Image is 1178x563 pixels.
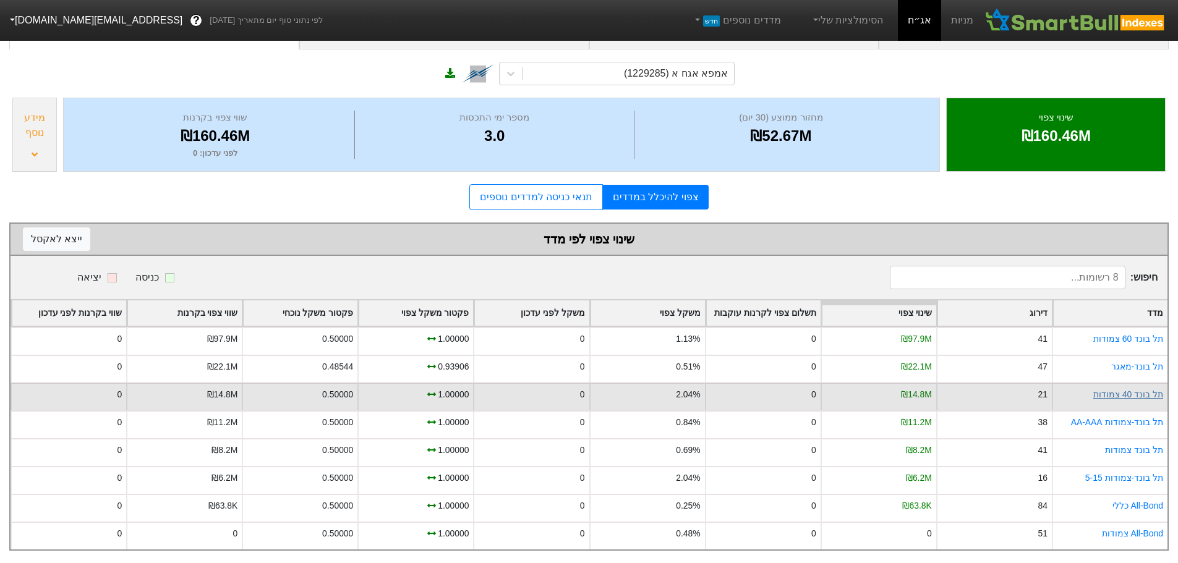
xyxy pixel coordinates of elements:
[322,444,353,457] div: 0.50000
[438,499,469,512] div: 1.00000
[901,360,932,373] div: ₪22.1M
[906,472,932,485] div: ₪6.2M
[322,416,353,429] div: 0.50000
[676,472,700,485] div: 2.04%
[1038,332,1047,345] div: 41
[207,360,238,373] div: ₪22.1M
[580,360,585,373] div: 0
[901,388,932,401] div: ₪14.8M
[474,300,589,326] div: Toggle SortBy
[12,300,126,326] div: Toggle SortBy
[927,527,932,540] div: 0
[676,332,700,345] div: 1.13%
[193,12,200,29] span: ?
[358,125,631,147] div: 3.0
[469,184,602,210] a: תנאי כניסה למדדים נוספים
[603,185,709,210] a: צפוי להיכלל במדדים
[117,388,122,401] div: 0
[322,360,353,373] div: 0.48544
[1111,362,1164,371] a: תל בונד-מאגר
[117,416,122,429] div: 0
[77,270,101,285] div: יציאה
[23,227,90,251] button: ייצא לאקסל
[580,527,585,540] div: 0
[580,388,585,401] div: 0
[438,416,469,429] div: 1.00000
[706,300,821,326] div: Toggle SortBy
[983,8,1168,33] img: SmartBull
[1105,445,1163,455] a: תל בונד צמודות
[322,388,353,401] div: 0.50000
[208,499,237,512] div: ₪63.8K
[591,300,705,326] div: Toggle SortBy
[322,499,353,512] div: 0.50000
[811,360,816,373] div: 0
[1102,528,1163,538] a: All-Bond צמודות
[117,332,122,345] div: 0
[1038,416,1047,429] div: 38
[127,300,242,326] div: Toggle SortBy
[462,57,494,90] img: tase link
[811,332,816,345] div: 0
[438,332,469,345] div: 1.00000
[580,444,585,457] div: 0
[16,111,53,140] div: מידע נוסף
[962,125,1150,147] div: ₪160.46M
[901,416,932,429] div: ₪11.2M
[438,388,469,401] div: 1.00000
[902,499,931,512] div: ₪63.8K
[676,499,700,512] div: 0.25%
[1093,389,1163,399] a: תל בונד 40 צמודות
[438,360,469,373] div: 0.93906
[1038,360,1047,373] div: 47
[79,125,351,147] div: ₪160.46M
[811,416,816,429] div: 0
[688,8,786,33] a: מדדים נוספיםחדש
[580,416,585,429] div: 0
[901,332,932,345] div: ₪97.9M
[233,527,238,540] div: 0
[676,388,700,401] div: 2.04%
[358,111,631,125] div: מספר ימי התכסות
[1038,444,1047,457] div: 41
[890,266,1125,289] input: 8 רשומות...
[438,444,469,457] div: 1.00000
[676,360,700,373] div: 0.51%
[135,270,159,285] div: כניסה
[211,472,237,485] div: ₪6.2M
[580,499,585,512] div: 0
[822,300,936,326] div: Toggle SortBy
[438,527,469,540] div: 1.00000
[207,388,238,401] div: ₪14.8M
[811,472,816,485] div: 0
[207,332,238,345] div: ₪97.9M
[117,527,122,540] div: 0
[117,472,122,485] div: 0
[211,444,237,457] div: ₪8.2M
[117,444,122,457] div: 0
[676,416,700,429] div: 0.84%
[23,230,1155,248] div: שינוי צפוי לפי מדד
[806,8,889,33] a: הסימולציות שלי
[1112,501,1163,510] a: All-Bond כללי
[1038,527,1047,540] div: 51
[580,472,585,485] div: 0
[1038,499,1047,512] div: 84
[676,527,700,540] div: 0.48%
[624,66,728,81] div: אמפא אגח א (1229285)
[580,332,585,345] div: 0
[937,300,1052,326] div: Toggle SortBy
[703,15,720,27] span: חדש
[1053,300,1167,326] div: Toggle SortBy
[210,14,323,27] span: לפי נתוני סוף יום מתאריך [DATE]
[962,111,1150,125] div: שינוי צפוי
[890,266,1158,289] span: חיפוש :
[811,499,816,512] div: 0
[79,111,351,125] div: שווי צפוי בקרנות
[811,527,816,540] div: 0
[243,300,357,326] div: Toggle SortBy
[322,332,353,345] div: 0.50000
[359,300,473,326] div: Toggle SortBy
[906,444,932,457] div: ₪8.2M
[117,360,122,373] div: 0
